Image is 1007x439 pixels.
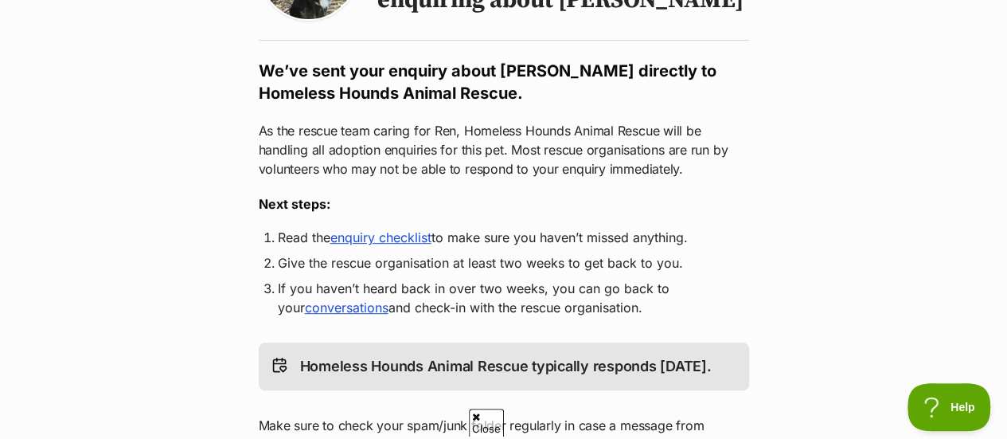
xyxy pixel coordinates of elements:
[330,229,431,245] a: enquiry checklist
[907,383,991,431] iframe: Help Scout Beacon - Open
[259,194,749,214] h3: Next steps:
[469,409,504,437] span: Close
[278,253,730,272] li: Give the rescue organisation at least two weeks to get back to you.
[259,60,749,104] h2: We’ve sent your enquiry about [PERSON_NAME] directly to Homeless Hounds Animal Rescue.
[300,355,712,378] p: Homeless Hounds Animal Rescue typically responds [DATE].
[305,300,388,316] a: conversations
[278,279,730,317] li: If you haven’t heard back in over two weeks, you can go back to your and check-in with the rescue...
[259,121,749,178] p: As the rescue team caring for Ren, Homeless Hounds Animal Rescue will be handling all adoption en...
[278,228,730,247] li: Read the to make sure you haven’t missed anything.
